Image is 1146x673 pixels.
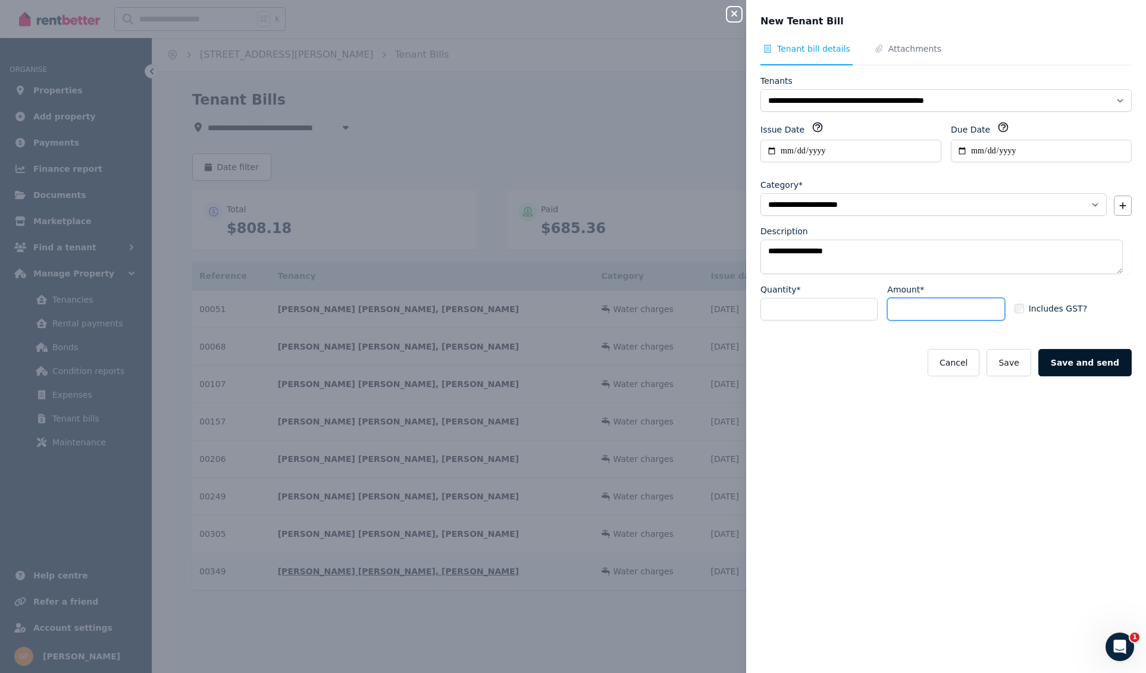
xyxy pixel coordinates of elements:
[1130,633,1139,642] span: 1
[928,349,979,376] button: Cancel
[760,179,803,191] label: Category*
[951,124,990,136] label: Due Date
[888,43,941,55] span: Attachments
[887,284,924,295] label: Amount*
[1015,304,1024,313] input: Includes GST?
[1106,633,1134,661] iframe: Intercom live chat
[760,75,793,87] label: Tenants
[760,124,804,136] label: Issue Date
[760,284,801,295] label: Quantity*
[760,43,1132,65] nav: Tabs
[987,349,1031,376] button: Save
[760,14,844,29] span: New Tenant Bill
[1029,303,1087,315] span: Includes GST?
[760,225,808,237] label: Description
[1038,349,1132,376] button: Save and send
[777,43,850,55] span: Tenant bill details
